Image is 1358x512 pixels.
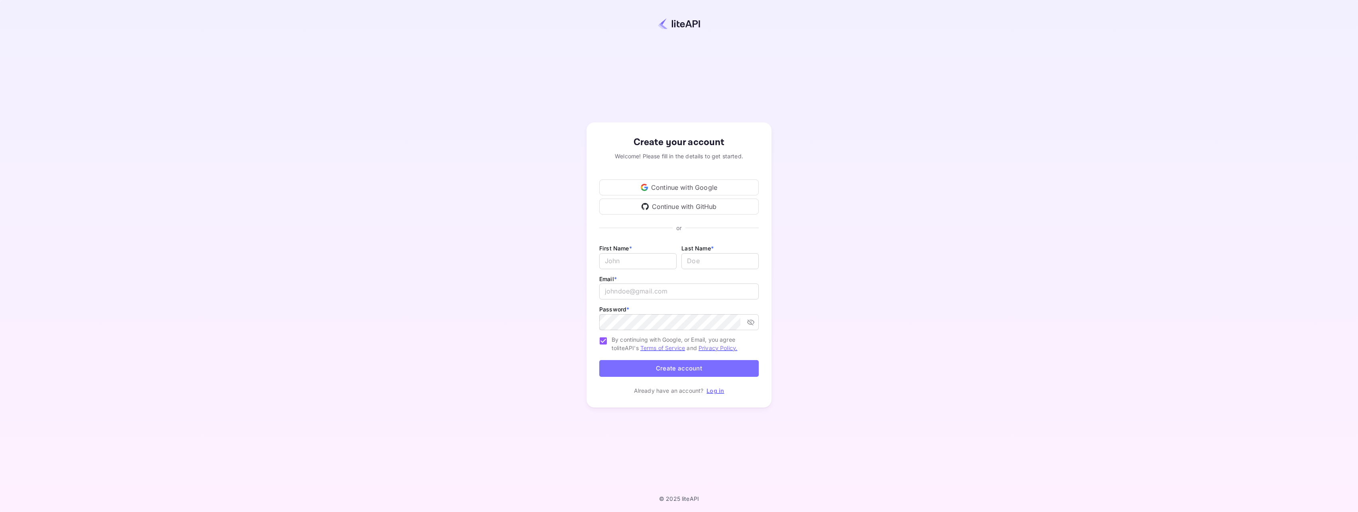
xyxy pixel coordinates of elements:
button: toggle password visibility [744,315,758,329]
input: johndoe@gmail.com [599,284,759,299]
a: Log in [707,387,724,394]
a: Privacy Policy. [699,345,737,351]
a: Terms of Service [640,345,685,351]
p: © 2025 liteAPI [659,495,699,502]
label: Last Name [681,245,714,252]
input: John [599,253,677,269]
label: Password [599,306,629,313]
div: Welcome! Please fill in the details to get started. [599,152,759,160]
input: Doe [681,253,759,269]
div: Continue with Google [599,179,759,195]
label: Email [599,276,617,282]
label: First Name [599,245,632,252]
button: Create account [599,360,759,377]
p: Already have an account? [634,386,704,395]
div: Create your account [599,135,759,150]
img: liteapi [658,18,700,30]
div: Continue with GitHub [599,199,759,215]
span: By continuing with Google, or Email, you agree to liteAPI's and [612,335,752,352]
